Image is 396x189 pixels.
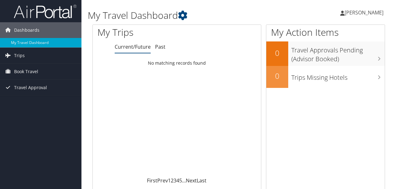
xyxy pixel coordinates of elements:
[14,4,76,19] img: airportal-logo.png
[266,66,385,88] a: 0Trips Missing Hotels
[266,41,385,66] a: 0Travel Approvals Pending (Advisor Booked)
[97,26,186,39] h1: My Trips
[93,57,261,69] td: No matching records found
[14,80,47,95] span: Travel Approval
[88,9,289,22] h1: My Travel Dashboard
[266,26,385,39] h1: My Action Items
[174,177,176,184] a: 3
[291,70,385,82] h3: Trips Missing Hotels
[14,22,39,38] span: Dashboards
[157,177,168,184] a: Prev
[147,177,157,184] a: First
[182,177,186,184] span: …
[168,177,171,184] a: 1
[14,64,38,79] span: Book Travel
[266,48,288,58] h2: 0
[179,177,182,184] a: 5
[14,48,25,63] span: Trips
[155,43,165,50] a: Past
[186,177,197,184] a: Next
[291,43,385,63] h3: Travel Approvals Pending (Advisor Booked)
[197,177,206,184] a: Last
[115,43,151,50] a: Current/Future
[176,177,179,184] a: 4
[266,71,288,81] h2: 0
[171,177,174,184] a: 2
[340,3,390,22] a: [PERSON_NAME]
[345,9,383,16] span: [PERSON_NAME]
